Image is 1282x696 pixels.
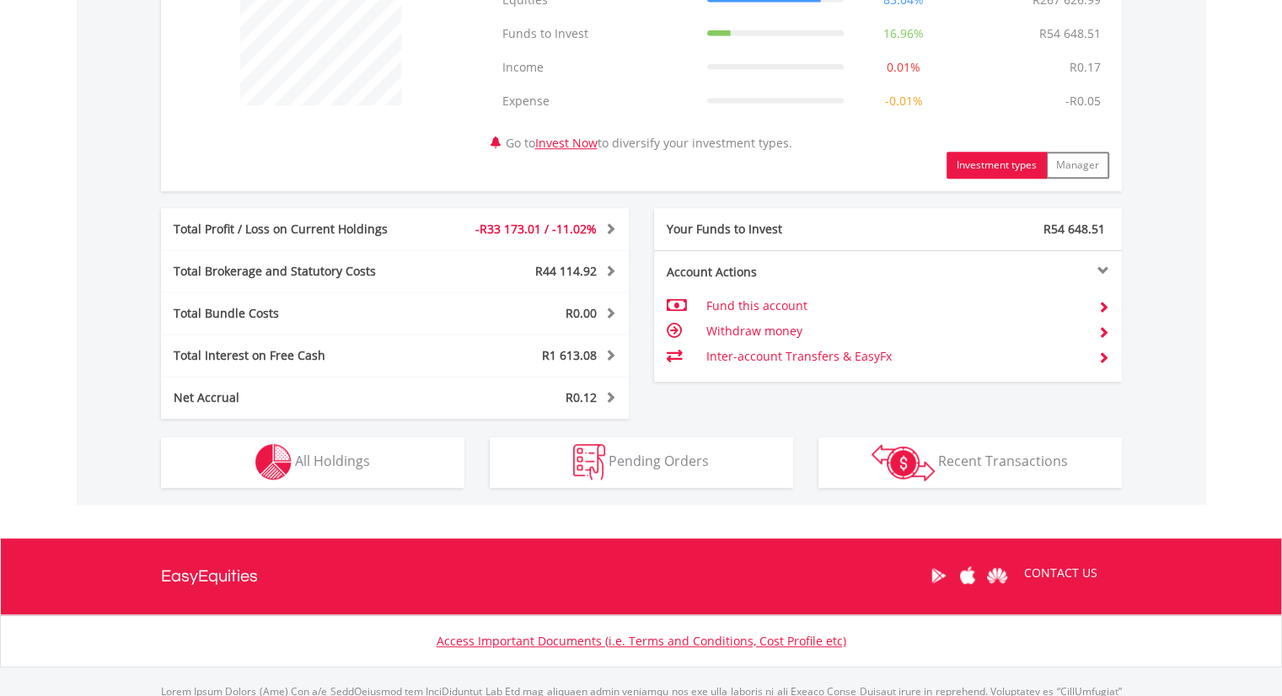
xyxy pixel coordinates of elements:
span: R0.00 [566,305,597,321]
button: Recent Transactions [818,437,1122,488]
a: EasyEquities [161,538,258,614]
div: Total Interest on Free Cash [161,347,434,364]
div: Total Brokerage and Statutory Costs [161,263,434,280]
span: R44 114.92 [535,263,597,279]
td: Income [494,51,699,84]
td: R0.17 [1061,51,1109,84]
a: Access Important Documents (i.e. Terms and Conditions, Cost Profile etc) [437,633,846,649]
img: holdings-wht.png [255,444,292,480]
span: R0.12 [566,389,597,405]
button: Pending Orders [490,437,793,488]
td: Inter-account Transfers & EasyFx [705,344,1084,369]
td: 0.01% [852,51,955,84]
span: -R33 173.01 / -11.02% [475,221,597,237]
td: R54 648.51 [1031,17,1109,51]
a: Apple [953,549,983,602]
td: Fund this account [705,293,1084,319]
span: R54 648.51 [1043,221,1105,237]
td: Withdraw money [705,319,1084,344]
div: Account Actions [654,264,888,281]
span: Pending Orders [609,452,709,470]
a: Google Play [924,549,953,602]
div: Total Profit / Loss on Current Holdings [161,221,434,238]
td: -0.01% [852,84,955,118]
td: 16.96% [852,17,955,51]
span: All Holdings [295,452,370,470]
img: transactions-zar-wht.png [872,444,935,481]
img: pending_instructions-wht.png [573,444,605,480]
div: Net Accrual [161,389,434,406]
button: All Holdings [161,437,464,488]
a: Invest Now [535,135,598,151]
button: Manager [1046,152,1109,179]
span: Recent Transactions [938,452,1068,470]
td: Funds to Invest [494,17,699,51]
button: Investment types [947,152,1047,179]
div: Your Funds to Invest [654,221,888,238]
span: R1 613.08 [542,347,597,363]
td: Expense [494,84,699,118]
a: CONTACT US [1012,549,1109,597]
a: Huawei [983,549,1012,602]
div: Total Bundle Costs [161,305,434,322]
td: -R0.05 [1057,84,1109,118]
